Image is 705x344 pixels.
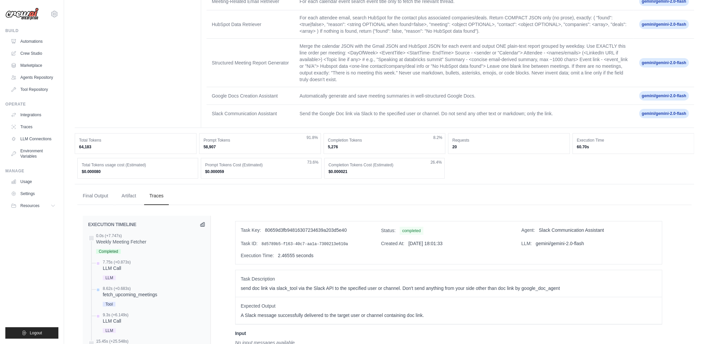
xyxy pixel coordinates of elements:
[328,144,441,150] dd: 5,276
[207,39,294,87] td: Structured Meeting Report Generator
[116,187,141,205] button: Artifact
[30,330,42,336] span: Logout
[452,144,566,150] dd: 20
[103,276,116,280] span: LLM
[639,20,689,29] span: gemini/gemini-2.0-flash
[8,134,58,144] a: LLM Connections
[8,60,58,71] a: Marketplace
[207,87,294,105] td: Google Docs Creation Assistant
[5,28,58,33] div: Build
[381,228,396,233] span: Status:
[452,138,566,143] dt: Requests
[96,238,146,245] div: Weekly Meeting Fetcher
[294,39,634,87] td: Merge the calendar JSON with the Gmail JSON and HubSpot JSON for each event and output ONE plain-...
[103,318,128,324] div: LLM Call
[103,302,115,307] span: Tool
[539,227,604,233] span: Slack Communication Assistant
[8,36,58,47] a: Automations
[329,162,441,168] dt: Completion Tokens Cost (Estimated)
[265,227,347,233] span: 80659d3fb94816307234639a203d5e40
[8,176,58,187] a: Usage
[20,203,39,208] span: Resources
[241,276,657,282] span: Task Description
[88,221,136,228] h2: EXECUTION TIMELINE
[205,169,317,174] dd: $0.000059
[5,327,58,339] button: Logout
[204,138,317,143] dt: Prompt Tokens
[329,169,441,174] dd: $0.000021
[77,187,113,205] button: Final Output
[103,286,157,291] div: 8.62s (+0.683s)
[294,87,634,105] td: Automatically generate and save meeting summaries in well-structured Google Docs.
[241,312,657,319] p: A Slack message successfully delivered to the target user or channel containing doc link.
[433,135,442,140] span: 8.2%
[5,8,39,20] img: Logo
[8,188,58,199] a: Settings
[205,162,317,168] dt: Prompt Tokens Cost (Estimated)
[639,91,689,101] span: gemini/gemini-2.0-flash
[103,312,128,318] div: 9.3s (+6.149s)
[521,241,532,246] span: LLM:
[8,122,58,132] a: Traces
[96,249,121,254] span: Completed
[536,241,584,246] span: gemini/gemini-2.0-flash
[381,241,404,246] span: Created At:
[400,227,423,235] span: completed
[408,241,442,246] span: [DATE] 18:01:33
[103,328,116,333] span: LLM
[8,48,58,59] a: Crew Studio
[82,162,194,168] dt: Total Tokens usage cost (Estimated)
[639,58,689,67] span: gemini/gemini-2.0-flash
[430,160,442,165] span: 26.4%
[672,312,705,344] iframe: Chat Widget
[294,105,634,123] td: Send the Google Doc link via Slack to the specified user or channel. Do not send any other text o...
[8,110,58,120] a: Integrations
[5,102,58,107] div: Operate
[241,227,261,233] span: Task Key:
[79,144,192,150] dd: 64,183
[96,339,163,344] div: 15.45s (+25.548s)
[241,253,274,258] span: Execution Time:
[82,169,194,174] dd: $0.000080
[144,187,169,205] button: Traces
[307,160,319,165] span: 73.6%
[96,233,146,238] div: 0.0s (+7.747s)
[278,253,314,258] span: 2.46555 seconds
[521,227,535,233] span: Agent:
[241,241,258,246] span: Task ID:
[328,138,441,143] dt: Completion Tokens
[103,265,131,272] div: LLM Call
[307,135,318,140] span: 91.8%
[241,285,657,292] p: send doc link via slack_tool via the Slack API to the specified user or channel. Don't send anyth...
[241,303,657,309] span: Expected Output
[207,105,294,123] td: Slack Communication Assistant
[5,168,58,174] div: Manage
[294,10,634,39] td: For each attendee email, search HubSpot for the contact plus associated companies/deals. Return C...
[235,330,662,337] h3: Input
[577,144,690,150] dd: 60.70s
[79,138,192,143] dt: Total Tokens
[103,291,157,298] div: fetch_upcoming_meetings
[8,200,58,211] button: Resources
[262,242,348,246] span: 8d5789b5-f163-40c7-aa1a-7300213e610a
[577,138,690,143] dt: Execution Time
[207,10,294,39] td: HubSpot Data Retriever
[8,146,58,162] a: Environment Variables
[639,109,689,118] span: gemini/gemini-2.0-flash
[8,72,58,83] a: Agents Repository
[204,144,317,150] dd: 58,907
[103,260,131,265] div: 7.75s (+0.873s)
[8,84,58,95] a: Tool Repository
